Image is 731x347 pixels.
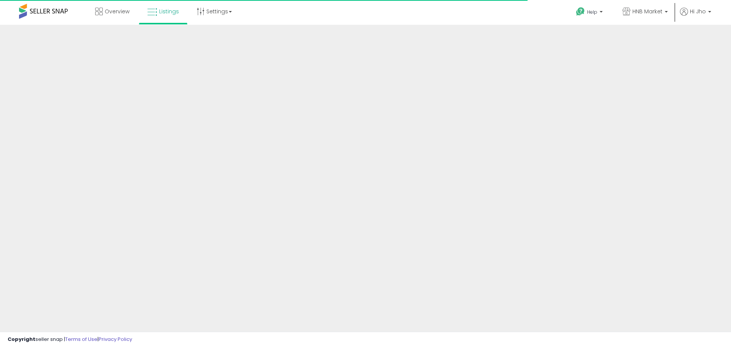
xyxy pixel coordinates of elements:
a: Privacy Policy [99,336,132,343]
span: HNB Market [632,8,662,15]
a: Hi Jho [680,8,711,25]
span: Overview [105,8,129,15]
a: Help [570,1,610,25]
i: Get Help [576,7,585,16]
span: Hi Jho [690,8,706,15]
a: Terms of Use [65,336,97,343]
span: Listings [159,8,179,15]
div: seller snap | | [8,336,132,343]
strong: Copyright [8,336,35,343]
span: Help [587,9,597,15]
